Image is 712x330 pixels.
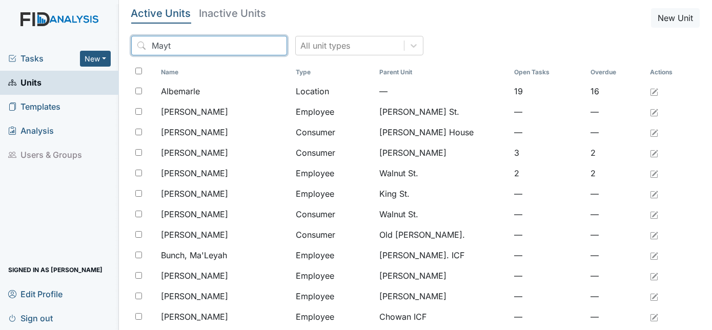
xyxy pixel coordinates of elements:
td: Consumer [292,224,375,245]
th: Toggle SortBy [292,64,375,81]
span: [PERSON_NAME] [161,167,228,179]
span: [PERSON_NAME] [161,229,228,241]
td: Walnut St. [375,204,510,224]
td: [PERSON_NAME] [375,286,510,306]
span: Albemarle [161,85,200,97]
td: — [510,265,586,286]
span: [PERSON_NAME] [161,188,228,200]
td: 19 [510,81,586,101]
td: Employee [292,286,375,306]
th: Toggle SortBy [586,64,646,81]
td: — [586,306,646,327]
td: [PERSON_NAME] [375,265,510,286]
a: Edit [650,229,658,241]
span: [PERSON_NAME] [161,290,228,302]
a: Edit [650,270,658,282]
td: — [375,81,510,101]
td: — [510,204,586,224]
td: [PERSON_NAME] House [375,122,510,142]
td: Employee [292,101,375,122]
td: [PERSON_NAME]. ICF [375,245,510,265]
td: — [510,101,586,122]
td: 3 [510,142,586,163]
a: Edit [650,290,658,302]
td: Chowan ICF [375,306,510,327]
div: All unit types [301,39,351,52]
td: — [586,204,646,224]
span: [PERSON_NAME] [161,270,228,282]
a: Edit [650,85,658,97]
input: Toggle All Rows Selected [135,68,142,74]
td: 2 [586,142,646,163]
td: — [586,286,646,306]
td: — [510,245,586,265]
td: Employee [292,183,375,204]
h5: Inactive Units [199,8,267,18]
td: 2 [510,163,586,183]
td: Employee [292,306,375,327]
td: — [586,224,646,245]
th: Toggle SortBy [157,64,292,81]
td: — [586,101,646,122]
a: Edit [650,208,658,220]
span: [PERSON_NAME] [161,106,228,118]
td: Employee [292,245,375,265]
a: Edit [650,167,658,179]
td: Consumer [292,204,375,224]
a: Tasks [8,52,80,65]
span: Units [8,75,42,91]
th: Toggle SortBy [510,64,586,81]
td: — [510,122,586,142]
td: — [586,265,646,286]
h5: Active Units [131,8,191,18]
td: 16 [586,81,646,101]
span: Edit Profile [8,286,63,302]
td: — [510,306,586,327]
span: [PERSON_NAME] [161,208,228,220]
span: Sign out [8,310,53,326]
td: — [586,122,646,142]
span: Signed in as [PERSON_NAME] [8,262,103,278]
td: — [510,183,586,204]
button: New [80,51,111,67]
td: [PERSON_NAME] St. [375,101,510,122]
td: Employee [292,163,375,183]
span: [PERSON_NAME] [161,311,228,323]
th: Toggle SortBy [375,64,510,81]
td: Employee [292,265,375,286]
td: — [586,245,646,265]
span: Analysis [8,123,54,139]
td: King St. [375,183,510,204]
a: Edit [650,311,658,323]
a: Edit [650,126,658,138]
span: Templates [8,99,60,115]
th: Actions [646,64,697,81]
input: Search... [131,36,287,55]
td: — [510,286,586,306]
a: Edit [650,106,658,118]
td: [PERSON_NAME] [375,142,510,163]
button: New Unit [651,8,700,28]
td: 2 [586,163,646,183]
td: — [586,183,646,204]
td: Walnut St. [375,163,510,183]
span: Bunch, Ma'Leyah [161,249,227,261]
a: Edit [650,249,658,261]
span: [PERSON_NAME] [161,147,228,159]
td: — [510,224,586,245]
td: Location [292,81,375,101]
span: [PERSON_NAME] [161,126,228,138]
td: Consumer [292,122,375,142]
a: Edit [650,188,658,200]
a: Edit [650,147,658,159]
td: Old [PERSON_NAME]. [375,224,510,245]
td: Consumer [292,142,375,163]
